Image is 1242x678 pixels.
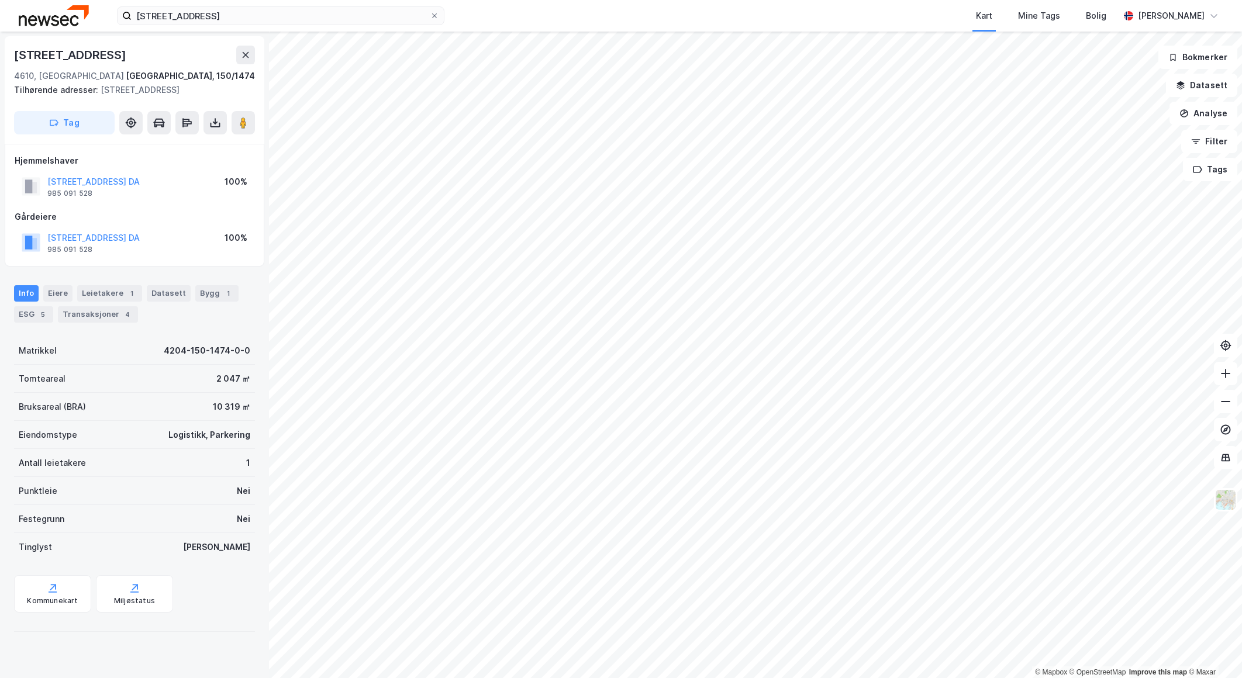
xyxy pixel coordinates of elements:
[1169,102,1237,125] button: Analyse
[246,456,250,470] div: 1
[1166,74,1237,97] button: Datasett
[1184,622,1242,678] div: Kontrollprogram for chat
[15,210,254,224] div: Gårdeiere
[19,484,57,498] div: Punktleie
[126,288,137,299] div: 1
[15,154,254,168] div: Hjemmelshaver
[976,9,992,23] div: Kart
[1138,9,1205,23] div: [PERSON_NAME]
[14,83,246,97] div: [STREET_ADDRESS]
[1158,46,1237,69] button: Bokmerker
[19,428,77,442] div: Eiendomstype
[114,596,155,606] div: Miljøstatus
[1215,489,1237,511] img: Z
[222,288,234,299] div: 1
[132,7,430,25] input: Søk på adresse, matrikkel, gårdeiere, leietakere eller personer
[195,285,239,302] div: Bygg
[213,400,250,414] div: 10 319 ㎡
[19,372,65,386] div: Tomteareal
[1129,668,1187,676] a: Improve this map
[225,175,247,189] div: 100%
[27,596,78,606] div: Kommunekart
[1181,130,1237,153] button: Filter
[183,540,250,554] div: [PERSON_NAME]
[1069,668,1126,676] a: OpenStreetMap
[216,372,250,386] div: 2 047 ㎡
[1086,9,1106,23] div: Bolig
[14,85,101,95] span: Tilhørende adresser:
[47,189,92,198] div: 985 091 528
[58,306,138,323] div: Transaksjoner
[1184,622,1242,678] iframe: Chat Widget
[1035,668,1067,676] a: Mapbox
[14,285,39,302] div: Info
[164,344,250,358] div: 4204-150-1474-0-0
[14,111,115,134] button: Tag
[147,285,191,302] div: Datasett
[19,512,64,526] div: Festegrunn
[77,285,142,302] div: Leietakere
[225,231,247,245] div: 100%
[14,46,129,64] div: [STREET_ADDRESS]
[43,285,73,302] div: Eiere
[37,309,49,320] div: 5
[122,309,133,320] div: 4
[19,400,86,414] div: Bruksareal (BRA)
[19,344,57,358] div: Matrikkel
[19,456,86,470] div: Antall leietakere
[126,69,255,83] div: [GEOGRAPHIC_DATA], 150/1474
[47,245,92,254] div: 985 091 528
[14,306,53,323] div: ESG
[1183,158,1237,181] button: Tags
[1018,9,1060,23] div: Mine Tags
[19,5,89,26] img: newsec-logo.f6e21ccffca1b3a03d2d.png
[14,69,124,83] div: 4610, [GEOGRAPHIC_DATA]
[168,428,250,442] div: Logistikk, Parkering
[237,484,250,498] div: Nei
[237,512,250,526] div: Nei
[19,540,52,554] div: Tinglyst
